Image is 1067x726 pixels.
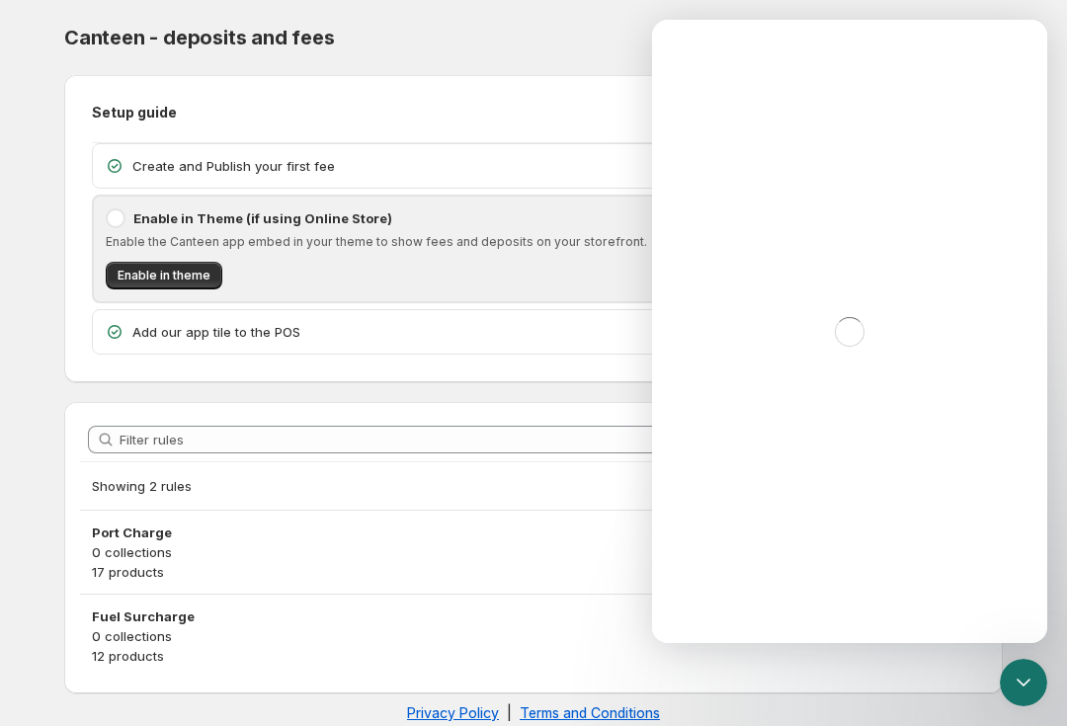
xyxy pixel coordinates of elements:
[92,523,975,542] h3: Port Charge
[1000,659,1047,706] iframe: Intercom live chat
[106,234,961,250] p: Enable the Canteen app embed in your theme to show fees and deposits on your storefront.
[132,322,962,342] p: Add our app tile to the POS
[132,156,962,176] p: Create and Publish your first fee
[106,262,222,289] button: Enable in theme
[92,478,192,494] span: Showing 2 rules
[652,20,1047,643] iframe: Intercom live chat
[92,606,975,626] h3: Fuel Surcharge
[507,704,512,721] span: |
[520,704,660,721] a: Terms and Conditions
[407,704,499,721] a: Privacy Policy
[92,562,975,582] p: 17 products
[120,426,979,453] input: Filter rules
[92,626,975,646] p: 0 collections
[92,542,975,562] p: 0 collections
[133,208,961,228] p: Enable in Theme (if using Online Store)
[92,103,177,122] h2: Setup guide
[92,646,975,666] p: 12 products
[64,26,335,49] span: Canteen - deposits and fees
[118,268,210,283] span: Enable in theme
